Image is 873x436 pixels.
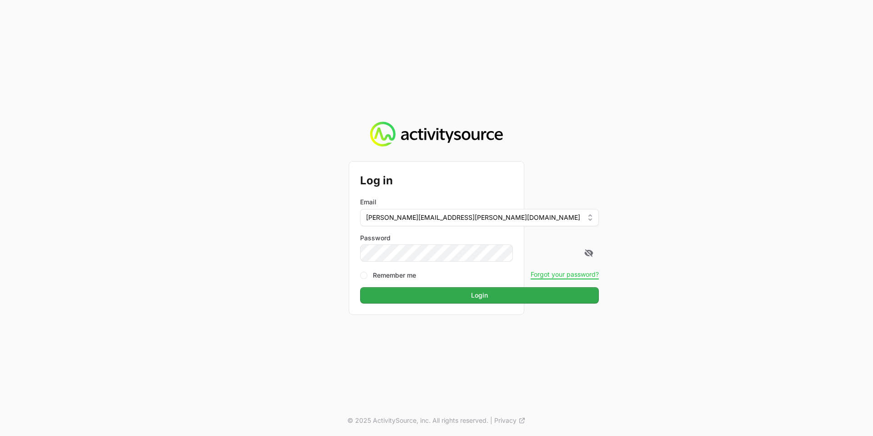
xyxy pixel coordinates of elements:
label: Password [360,233,599,243]
p: © 2025 ActivitySource, inc. All rights reserved. [347,416,488,425]
button: Forgot your password? [531,270,599,279]
span: [PERSON_NAME][EMAIL_ADDRESS][PERSON_NAME][DOMAIN_NAME] [366,213,580,222]
span: Login [471,290,488,301]
h2: Log in [360,172,599,189]
label: Email [360,198,376,207]
img: Activity Source [370,122,502,147]
label: Remember me [373,271,416,280]
button: Login [360,287,599,304]
button: [PERSON_NAME][EMAIL_ADDRESS][PERSON_NAME][DOMAIN_NAME] [360,209,599,226]
a: Privacy [494,416,526,425]
span: | [490,416,492,425]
